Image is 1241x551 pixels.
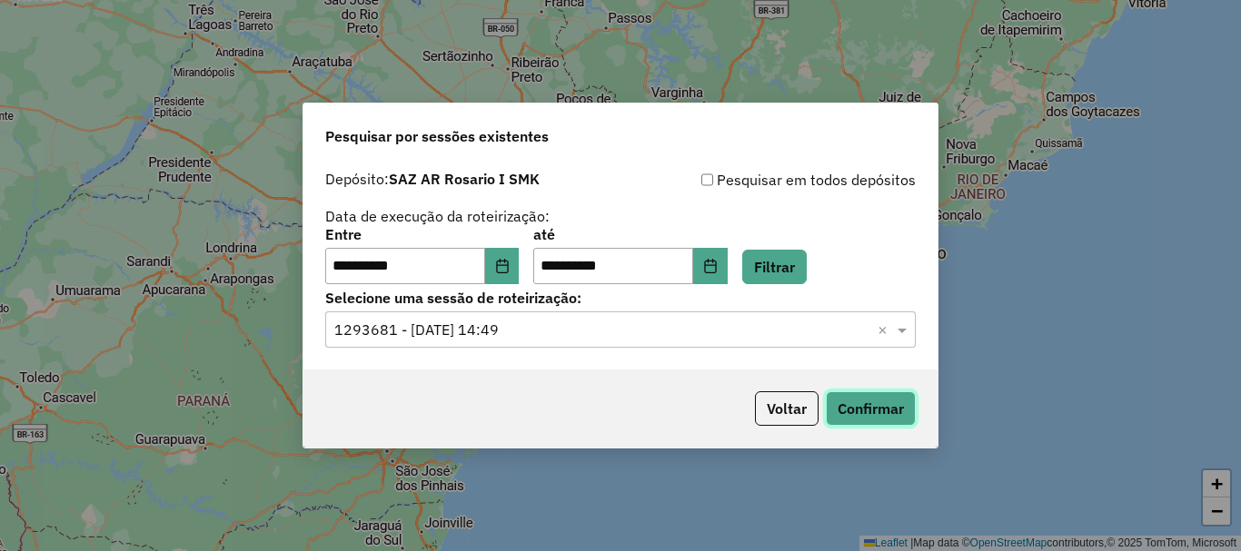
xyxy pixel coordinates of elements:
[742,250,807,284] button: Filtrar
[620,169,916,191] div: Pesquisar em todos depósitos
[485,248,520,284] button: Choose Date
[325,287,916,309] label: Selecione uma sessão de roteirização:
[325,125,549,147] span: Pesquisar por sessões existentes
[389,170,540,188] strong: SAZ AR Rosario I SMK
[325,205,550,227] label: Data de execução da roteirização:
[878,319,893,340] span: Clear all
[533,223,727,245] label: até
[325,168,540,190] label: Depósito:
[693,248,728,284] button: Choose Date
[755,391,819,426] button: Voltar
[826,391,916,426] button: Confirmar
[325,223,519,245] label: Entre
